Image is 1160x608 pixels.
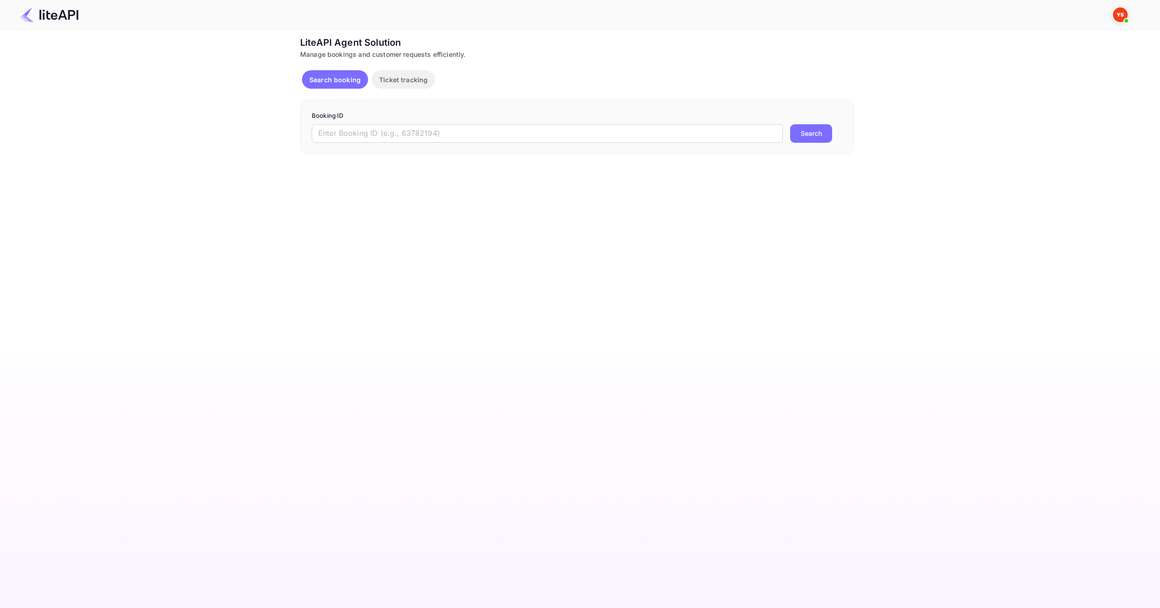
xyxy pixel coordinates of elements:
div: Manage bookings and customer requests efficiently. [300,49,854,59]
div: LiteAPI Agent Solution [300,36,854,49]
p: Ticket tracking [379,75,428,85]
input: Enter Booking ID (e.g., 63782194) [312,124,783,143]
button: Search [790,124,832,143]
img: LiteAPI Logo [20,7,79,22]
p: Booking ID [312,111,843,121]
img: Yandex Support [1113,7,1128,22]
p: Search booking [309,75,361,85]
